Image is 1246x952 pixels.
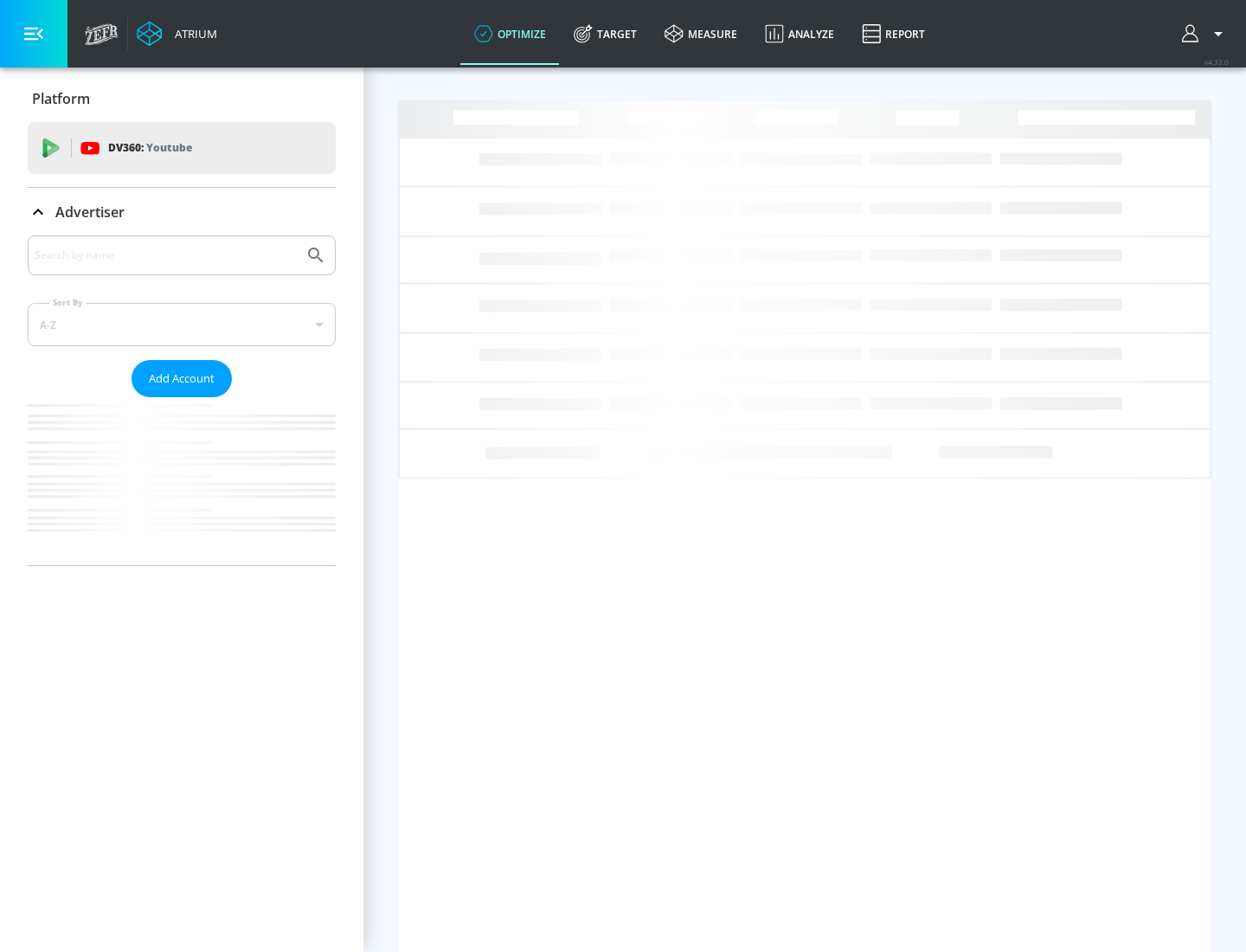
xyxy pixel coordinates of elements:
a: Target [560,3,651,65]
p: DV360: [108,138,192,158]
a: measure [651,3,751,65]
a: optimize [460,3,560,65]
input: Search by name [35,244,297,267]
div: A-Z [28,303,336,346]
div: Atrium [168,26,217,42]
a: Analyze [751,3,848,65]
a: Report [848,3,939,65]
div: Advertiser [28,235,336,565]
div: DV360: Youtube [28,122,336,174]
p: Youtube [146,138,192,157]
label: Sort By [49,297,87,308]
nav: list of Advertiser [28,397,336,565]
span: v 4.32.0 [1204,57,1229,67]
p: Advertiser [55,203,125,222]
p: Platform [32,89,90,108]
button: Add Account [132,360,232,397]
div: Advertiser [28,188,336,236]
span: Add Account [149,369,215,389]
a: Atrium [137,21,217,47]
div: Platform [28,74,336,123]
